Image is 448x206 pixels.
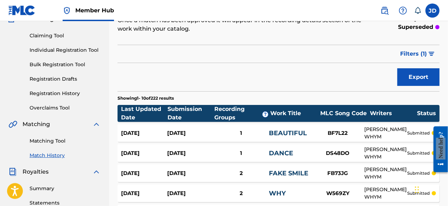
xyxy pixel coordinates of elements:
[30,185,101,192] a: Summary
[364,126,407,141] div: [PERSON_NAME] WHYM
[167,189,213,198] div: [DATE]
[396,4,410,18] div: Help
[214,149,269,157] div: 1
[121,169,167,177] div: [DATE]
[380,6,389,15] img: search
[8,5,36,15] img: MLC Logo
[30,137,101,145] a: Matching Tool
[23,120,50,129] span: Matching
[269,149,293,157] a: DANCE
[413,172,448,206] iframe: Chat Widget
[214,105,270,122] div: Recording Groups
[168,105,214,122] div: Submission Date
[167,169,213,177] div: [DATE]
[269,129,307,137] a: BEAUTIFUL
[30,46,101,54] a: Individual Registration Tool
[364,186,407,201] div: [PERSON_NAME] WHYM
[269,189,286,197] a: WHY
[121,105,168,122] div: Last Updated Date
[121,189,167,198] div: [DATE]
[407,130,430,136] p: submitted
[270,109,317,118] div: Work Title
[364,146,407,161] div: [PERSON_NAME] WHYM
[214,169,269,177] div: 2
[396,45,440,63] button: Filters (1)
[263,112,268,117] span: ?
[30,104,101,112] a: Overclaims Tool
[400,50,427,58] span: Filters ( 1 )
[214,189,269,198] div: 2
[30,75,101,83] a: Registration Drafts
[121,129,167,137] div: [DATE]
[428,124,448,175] iframe: Resource Center
[214,129,269,137] div: 1
[63,6,71,15] img: Top Rightsholder
[311,169,364,177] div: FB73JG
[397,68,440,86] button: Export
[92,120,101,129] img: expand
[407,170,430,176] p: submitted
[8,168,17,176] img: Royalties
[398,23,433,31] p: superseded
[311,149,364,157] div: DS48DO
[407,190,430,196] p: submitted
[311,129,364,137] div: BF7L22
[30,152,101,159] a: Match History
[30,32,101,39] a: Claiming Tool
[23,168,49,176] span: Royalties
[425,4,440,18] div: User Menu
[407,150,430,156] p: submitted
[317,109,370,118] div: MLC Song Code
[399,6,407,15] img: help
[118,16,366,33] p: Once a match has been approved it will appear in the recording details section of the work within...
[417,109,436,118] div: Status
[414,7,421,14] div: Notifications
[30,61,101,68] a: Bulk Registration Tool
[364,166,407,181] div: [PERSON_NAME] WHYM
[378,4,392,18] a: Public Search
[121,149,167,157] div: [DATE]
[370,109,417,118] div: Writers
[311,189,364,198] div: W569ZY
[118,95,174,101] p: Showing 1 - 10 of 222 results
[167,129,213,137] div: [DATE]
[92,168,101,176] img: expand
[269,169,308,177] a: FAKE SMILE
[415,179,419,200] div: Drag
[75,6,114,14] span: Member Hub
[167,149,213,157] div: [DATE]
[429,52,435,56] img: filter
[8,120,17,129] img: Matching
[30,90,101,97] a: Registration History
